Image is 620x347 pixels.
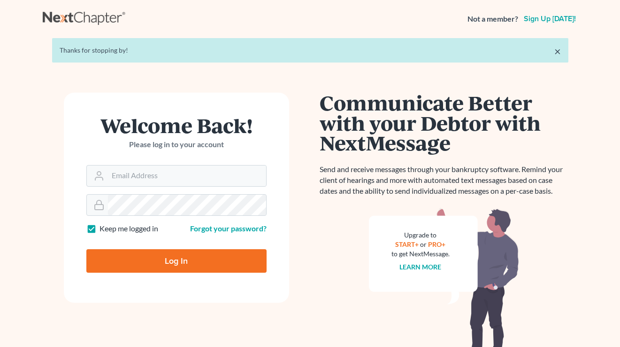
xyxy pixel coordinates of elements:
strong: Not a member? [467,14,518,24]
label: Keep me logged in [100,223,158,234]
a: START+ [395,240,419,248]
div: Thanks for stopping by! [60,46,561,55]
div: Upgrade to [391,230,450,240]
a: Learn more [399,263,441,271]
span: or [420,240,427,248]
input: Log In [86,249,267,273]
h1: Welcome Back! [86,115,267,135]
a: Forgot your password? [190,224,267,233]
p: Please log in to your account [86,139,267,150]
a: × [554,46,561,57]
a: PRO+ [428,240,445,248]
div: to get NextMessage. [391,249,450,259]
h1: Communicate Better with your Debtor with NextMessage [320,93,568,153]
p: Send and receive messages through your bankruptcy software. Remind your client of hearings and mo... [320,164,568,197]
input: Email Address [108,166,266,186]
a: Sign up [DATE]! [522,15,578,23]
